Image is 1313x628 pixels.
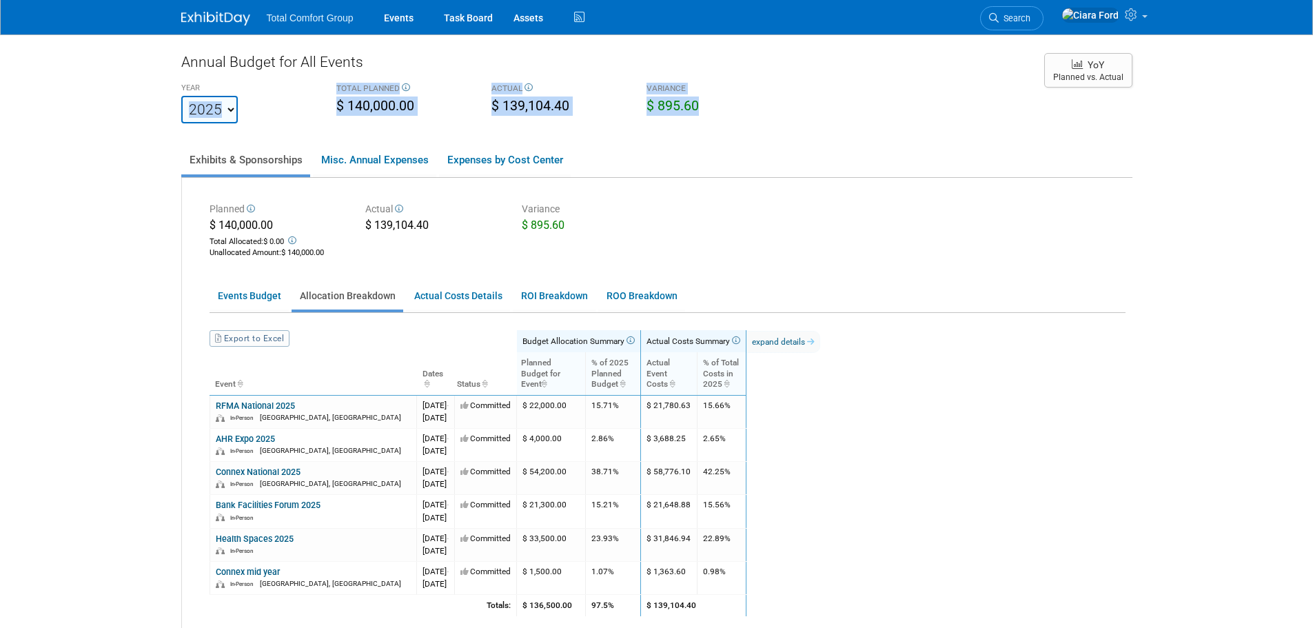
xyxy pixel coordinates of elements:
td: $ 139,104.40 [640,595,746,617]
img: In-Person Event [216,547,225,555]
span: [DATE] [423,500,449,509]
a: Export to Excel [210,330,289,347]
span: In-Person [230,547,258,554]
td: $ 21,648.88 [640,495,698,528]
td: Committed [454,462,516,495]
span: - [447,467,449,476]
a: Allocation Breakdown [292,283,403,310]
a: AHR Expo 2025 [216,434,275,444]
span: $ 140,000.00 [281,248,324,257]
a: Bank Facilities Forum 2025 [216,500,320,510]
a: Expenses by Cost Center [439,145,571,174]
span: In-Person [230,580,258,587]
span: 15.66% [703,401,731,410]
td: Committed [454,428,516,461]
span: 38.71% [591,467,619,476]
span: 0.98% [703,567,726,576]
div: Planned [210,202,345,218]
span: - [447,401,449,410]
span: [DATE] [423,579,447,589]
td: $ 21,300.00 [516,495,585,528]
img: In-Person Event [216,447,225,455]
span: $ 0.00 [263,237,284,246]
span: 42.25% [703,467,731,476]
img: In-Person Event [216,514,225,521]
a: Misc. Annual Expenses [313,145,436,174]
span: Search [999,13,1030,23]
th: Budget Allocation Summary [516,330,640,352]
img: In-Person Event [216,480,225,488]
span: [GEOGRAPHIC_DATA], [GEOGRAPHIC_DATA] [260,580,401,587]
th: % of TotalCosts in2025: activate to sort column ascending [698,352,746,395]
span: [GEOGRAPHIC_DATA], [GEOGRAPHIC_DATA] [260,414,401,421]
a: ROI Breakdown [513,283,596,310]
span: 97.5% [591,600,614,610]
span: [DATE] [423,546,447,556]
td: Committed [454,495,516,528]
span: [DATE] [423,534,449,543]
a: Health Spaces 2025 [216,534,294,544]
span: [DATE] [423,434,449,443]
td: $ 4,000.00 [516,428,585,461]
td: $ 136,500.00 [516,595,585,617]
a: Search [980,6,1044,30]
th: Actual Costs Summary [640,330,746,352]
span: 15.56% [703,500,731,509]
th: % of 2025PlannedBudget: activate to sort column ascending [585,352,640,395]
span: 1.07% [591,567,614,576]
span: [DATE] [423,401,449,410]
td: Committed [454,561,516,594]
span: In-Person [230,414,258,421]
span: 23.93% [591,534,619,543]
th: Planned Budget for Event : activate to sort column ascending [516,352,585,395]
span: $ 895.60 [522,219,564,232]
div: YEAR [181,83,316,96]
td: $ 31,846.94 [640,528,698,561]
span: $ 140,000.00 [210,219,273,232]
div: Total Allocated: [210,234,345,247]
div: : [210,247,345,259]
span: In-Person [230,514,258,521]
span: [DATE] [423,513,447,523]
td: $ 1,500.00 [516,561,585,594]
th: : activate to sort column ascending [746,352,820,395]
span: $ 140,000.00 [336,98,414,114]
span: - [447,500,449,509]
a: Exhibits & Sponsorships [181,145,310,174]
td: $ 33,500.00 [516,528,585,561]
span: In-Person [230,480,258,487]
td: Totals: [454,595,516,617]
span: [GEOGRAPHIC_DATA], [GEOGRAPHIC_DATA] [260,447,401,454]
th: Status : activate to sort column ascending [454,352,516,395]
div: TOTAL PLANNED [336,83,471,97]
span: YoY [1088,59,1104,70]
span: In-Person [230,447,258,454]
span: - [447,534,449,543]
div: Actual [365,202,501,218]
span: 15.71% [591,401,619,410]
img: ExhibitDay [181,12,250,26]
img: Ciara Ford [1061,8,1119,23]
td: $ 21,780.63 [640,395,698,428]
span: - [447,434,449,443]
a: Connex National 2025 [216,467,301,477]
span: [DATE] [423,567,449,576]
span: [DATE] [423,479,447,489]
a: ROO Breakdown [598,283,685,310]
th: Event : activate to sort column ascending [210,352,416,395]
a: Connex mid year [216,567,280,577]
td: $ 54,200.00 [516,462,585,495]
span: [GEOGRAPHIC_DATA], [GEOGRAPHIC_DATA] [260,480,401,487]
span: [DATE] [423,446,447,456]
a: Actual Costs Details [406,283,510,310]
td: Committed [454,528,516,561]
span: 15.21% [591,500,619,509]
td: $ 3,688.25 [640,428,698,461]
a: expand details [746,331,820,353]
span: Total Comfort Group [267,12,354,23]
img: In-Person Event [216,580,225,588]
span: $ 895.60 [647,98,699,114]
span: [DATE] [423,413,447,423]
td: $ 1,363.60 [640,561,698,594]
span: 2.65% [703,434,726,443]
